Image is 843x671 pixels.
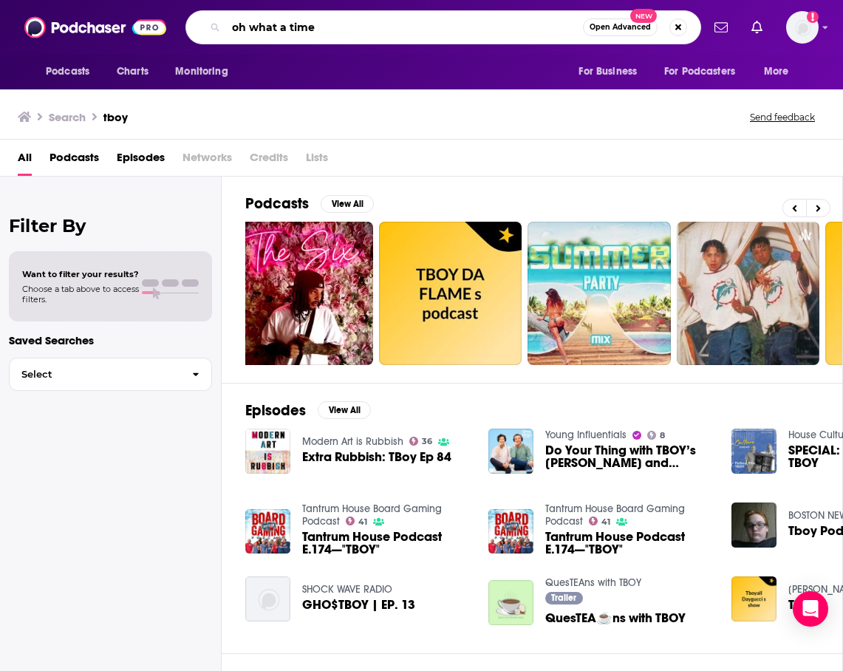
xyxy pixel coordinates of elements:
[103,110,128,124] h3: tboy
[49,110,86,124] h3: Search
[589,517,611,525] a: 41
[488,509,533,554] img: Tantrum House Podcast E.174—"TBOY"
[302,435,403,448] a: Modern Art is Rubbish
[107,58,157,86] a: Charts
[35,58,109,86] button: open menu
[601,519,610,525] span: 41
[346,517,368,525] a: 41
[551,593,576,602] span: Trailer
[731,503,777,548] img: Tboy Podcast
[731,429,777,474] img: SPECIAL: Fatboy Slim x TBOY
[226,16,583,39] input: Search podcasts, credits, & more...
[630,9,657,23] span: New
[660,432,665,439] span: 8
[318,401,371,419] button: View All
[182,146,232,176] span: Networks
[24,13,166,41] img: Podchaser - Follow, Share and Rate Podcasts
[745,15,768,40] a: Show notifications dropdown
[175,61,228,82] span: Monitoring
[302,531,471,556] a: Tantrum House Podcast E.174—"TBOY"
[302,503,442,528] a: Tantrum House Board Gaming Podcast
[245,509,290,554] img: Tantrum House Podcast E.174—"TBOY"
[709,15,734,40] a: Show notifications dropdown
[786,11,819,44] span: Logged in as AirwaveMedia
[545,444,714,469] span: Do Your Thing with TBOY’s [PERSON_NAME] and [PERSON_NAME]
[185,10,701,44] div: Search podcasts, credits, & more...
[793,591,828,627] div: Open Intercom Messenger
[245,401,371,420] a: EpisodesView All
[22,269,139,279] span: Want to filter your results?
[731,576,777,621] img: Tboy
[545,531,714,556] a: Tantrum House Podcast E.174—"TBOY"
[245,194,309,213] h2: Podcasts
[568,58,655,86] button: open menu
[9,358,212,391] button: Select
[745,111,819,123] button: Send feedback
[306,146,328,176] span: Lists
[545,444,714,469] a: Do Your Thing with TBOY’s Nick and Jack
[165,58,247,86] button: open menu
[50,146,99,176] a: Podcasts
[46,61,89,82] span: Podcasts
[18,146,32,176] a: All
[10,369,180,379] span: Select
[754,58,808,86] button: open menu
[664,61,735,82] span: For Podcasters
[786,11,819,44] img: User Profile
[117,146,165,176] a: Episodes
[655,58,757,86] button: open menu
[409,437,433,446] a: 36
[245,401,306,420] h2: Episodes
[302,599,415,611] a: GHO$TBOY | EP. 13
[764,61,789,82] span: More
[358,519,367,525] span: 41
[807,11,819,23] svg: Add a profile image
[302,583,392,596] a: SHOCK WAVE RADIO
[788,599,817,611] a: Tboy
[22,284,139,304] span: Choose a tab above to access filters.
[422,438,432,445] span: 36
[250,146,288,176] span: Credits
[302,451,451,463] a: Extra Rubbish: TBoy Ep 84
[245,194,374,213] a: PodcastsView All
[117,61,149,82] span: Charts
[545,576,641,589] a: QuesTEAns with TBOY
[545,429,627,441] a: Young Influentials
[9,333,212,347] p: Saved Searches
[545,612,686,624] a: QuesTEA☕️ns with TBOY
[590,24,651,31] span: Open Advanced
[583,18,658,36] button: Open AdvancedNew
[579,61,637,82] span: For Business
[245,576,290,621] img: GHO$TBOY | EP. 13
[488,580,533,625] img: QuesTEA☕️ns with TBOY
[9,215,212,236] h2: Filter By
[786,11,819,44] button: Show profile menu
[647,431,666,440] a: 8
[545,503,685,528] a: Tantrum House Board Gaming Podcast
[488,429,533,474] img: Do Your Thing with TBOY’s Nick and Jack
[245,429,290,474] img: Extra Rubbish: TBoy Ep 84
[321,195,374,213] button: View All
